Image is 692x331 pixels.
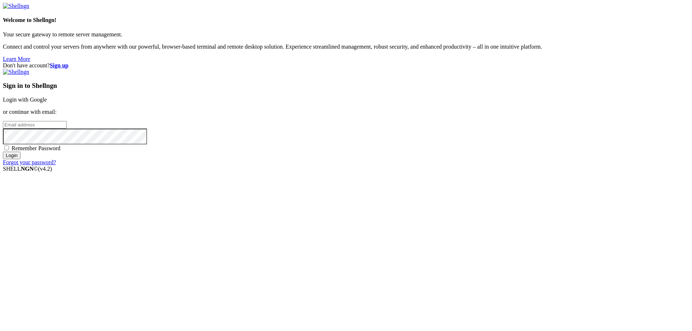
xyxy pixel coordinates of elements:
b: NGN [21,166,34,172]
input: Email address [3,121,67,129]
span: 4.2.0 [38,166,52,172]
img: Shellngn [3,3,29,9]
img: Shellngn [3,69,29,75]
a: Learn More [3,56,30,62]
p: or continue with email: [3,109,689,115]
h3: Sign in to Shellngn [3,82,689,90]
input: Login [3,152,21,159]
span: SHELL © [3,166,52,172]
div: Don't have account? [3,62,689,69]
a: Forgot your password? [3,159,56,165]
h4: Welcome to Shellngn! [3,17,689,23]
p: Your secure gateway to remote server management. [3,31,689,38]
a: Login with Google [3,97,47,103]
input: Remember Password [4,146,9,150]
a: Sign up [50,62,68,68]
p: Connect and control your servers from anywhere with our powerful, browser-based terminal and remo... [3,44,689,50]
span: Remember Password [12,145,61,151]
